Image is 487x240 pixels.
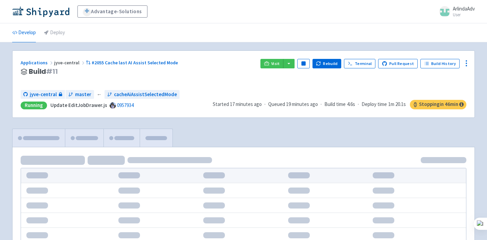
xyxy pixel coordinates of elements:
span: Visit [271,61,280,66]
span: ArlindaAdv [453,5,475,12]
time: 17 minutes ago [230,101,262,107]
span: Queued [268,101,318,107]
span: 4.6s [347,101,355,108]
a: Visit [260,59,283,68]
a: ArlindaAdv User [435,6,475,17]
span: master [75,91,91,99]
a: 0957934 [117,102,134,108]
span: jyve-central [30,91,57,99]
span: 1m 20.1s [388,101,406,108]
span: Stopping in 46 min [410,100,466,109]
span: ← [97,91,102,99]
span: jyve-central [54,60,86,66]
a: Terminal [344,59,375,68]
a: #2055 Cache last AI Assist Selected Mode [86,60,179,66]
a: Deploy [44,23,65,42]
a: Pull Request [378,59,418,68]
span: cacheAiAssistSelectedMode [114,91,177,99]
a: Advantage-Solutions [77,5,147,18]
button: Pause [297,59,309,68]
a: Develop [12,23,36,42]
small: User [453,13,475,17]
a: Build History [420,59,460,68]
span: Started [213,101,262,107]
time: 19 minutes ago [286,101,318,107]
span: # 11 [46,67,58,76]
span: Deploy time [362,101,387,108]
span: Build time [324,101,346,108]
span: Build [29,68,58,75]
img: Shipyard logo [12,6,69,17]
a: master [66,90,94,99]
a: cacheAiAssistSelectedMode [105,90,180,99]
div: Running [21,102,47,109]
strong: Update EditJobDrawer.js [50,102,107,108]
button: Rebuild [312,59,342,68]
div: · · · [213,100,466,109]
a: Applications [21,60,54,66]
a: jyve-central [21,90,65,99]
